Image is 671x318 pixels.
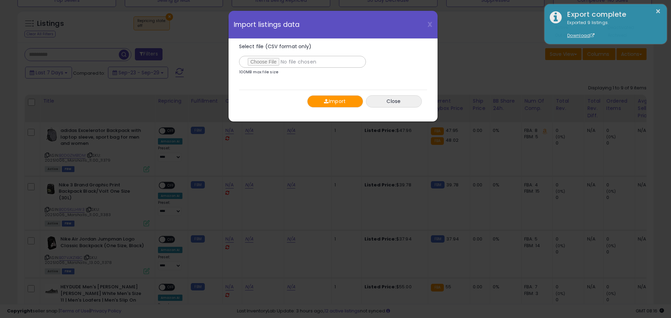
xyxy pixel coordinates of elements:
div: Exported 9 listings. [562,20,662,39]
button: Close [366,95,422,108]
span: X [427,20,432,29]
button: × [655,7,661,16]
a: Download [567,32,594,38]
div: Export complete [562,9,662,20]
p: 100MB max file size [239,70,279,74]
span: Select file (CSV format only) [239,43,312,50]
span: Import listings data [234,21,300,28]
button: Import [307,95,363,108]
